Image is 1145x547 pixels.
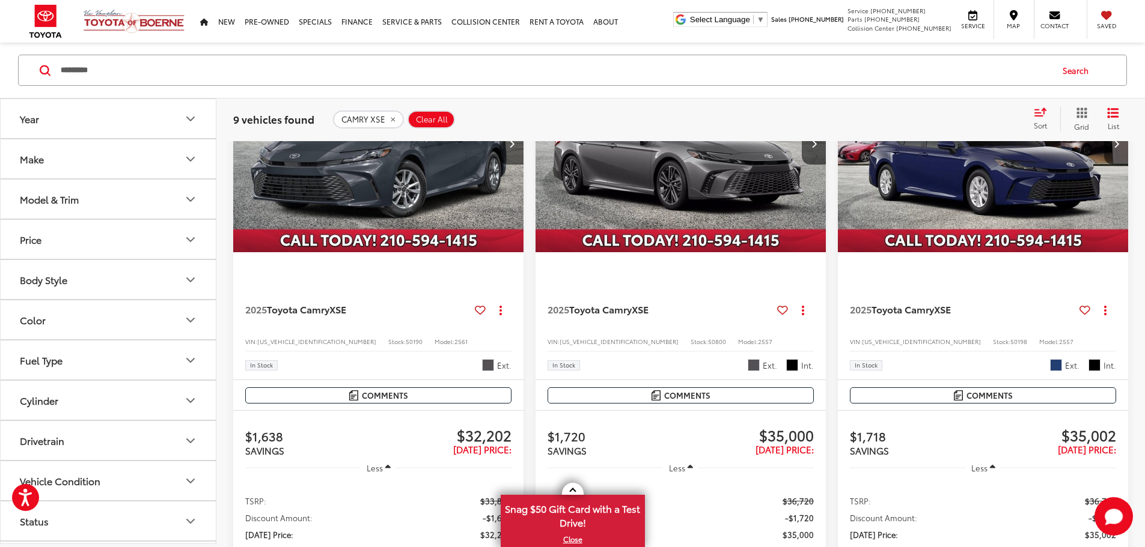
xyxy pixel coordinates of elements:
span: $33,840 [480,495,511,507]
span: TSRP: [850,495,871,507]
a: 2025Toyota CamryXSE [548,303,772,316]
span: Less [669,462,685,473]
span: Discount Amount: [850,512,917,524]
span: $1,720 [548,427,680,445]
span: Parts [847,14,863,23]
span: [DATE] Price: [850,528,898,540]
span: 2025 [850,302,872,316]
span: Comments [664,390,710,401]
span: -$1,718 [1089,512,1116,524]
button: Grid View [1060,107,1098,131]
span: $32,202 [480,528,511,540]
span: Int. [1104,360,1116,371]
span: Black [1089,359,1101,371]
span: [PHONE_NUMBER] [789,14,844,23]
span: XSE [934,302,951,316]
img: Comments [652,390,661,400]
span: $35,002 [983,426,1116,444]
button: ColorColor [1,300,217,339]
span: [US_VEHICLE_IDENTIFICATION_NUMBER] [257,337,376,346]
img: 2025 Toyota Camry XSE [233,34,525,253]
span: Less [367,462,383,473]
span: In Stock [552,362,575,368]
span: VIN: [548,337,560,346]
span: Discount Amount: [245,512,313,524]
div: Drivetrain [20,435,64,446]
span: dropdown dots [802,305,804,315]
span: [DATE] Price: [453,443,511,456]
span: Toyota Camry [267,302,329,316]
img: Vic Vaughan Toyota of Boerne [83,9,185,34]
button: MakeMake [1,139,217,178]
span: -$1,638 [483,512,511,524]
span: Int. [801,360,814,371]
img: 2025 Toyota Camry XSE [535,34,827,253]
div: Cylinder [183,393,198,408]
span: Toyota Camry [569,302,632,316]
span: VIN: [850,337,862,346]
span: $35,000 [783,528,814,540]
button: Actions [1095,299,1116,320]
span: [DATE] Price: [756,443,814,456]
button: Less [663,457,699,479]
div: Status [20,515,49,527]
div: Price [183,232,198,247]
div: Body Style [183,273,198,287]
a: Select Language​ [690,15,765,24]
button: Next image [499,122,524,165]
button: Comments [850,387,1116,403]
span: Stock: [388,337,406,346]
a: 2025Toyota CamryXSE [245,303,470,316]
span: $1,638 [245,427,378,445]
div: 2025 Toyota Camry XSE 0 [535,34,827,252]
img: 2025 Toyota Camry XSE [837,34,1129,253]
button: Next image [802,122,826,165]
div: Color [20,314,46,325]
button: StatusStatus [1,501,217,540]
span: [US_VEHICLE_IDENTIFICATION_NUMBER] [560,337,679,346]
div: 2025 Toyota Camry XSE 0 [233,34,525,252]
button: Less [361,457,397,479]
span: [DATE] Price: [245,528,293,540]
a: 2025 Toyota Camry XSE2025 Toyota Camry XSE2025 Toyota Camry XSE2025 Toyota Camry XSE [535,34,827,252]
input: Search by Make, Model, or Keyword [60,56,1051,85]
span: 50800 [708,337,726,346]
a: 2025 Toyota Camry XSE2025 Toyota Camry XSE2025 Toyota Camry XSE2025 Toyota Camry XSE [233,34,525,252]
div: Make [183,152,198,166]
span: SAVINGS [850,444,889,457]
div: Vehicle Condition [20,475,100,486]
div: Make [20,153,44,165]
button: Vehicle ConditionVehicle Condition [1,461,217,500]
span: 50198 [1010,337,1027,346]
span: XSE [329,302,346,316]
div: 2025 Toyota Camry XSE 0 [837,34,1129,252]
span: CAMRY XSE [341,114,385,124]
span: Sales [771,14,787,23]
span: Grid [1074,121,1089,131]
span: SAVINGS [245,444,284,457]
span: Underground [748,359,760,371]
button: Search [1051,55,1106,85]
span: 2557 [758,337,772,346]
div: Cylinder [20,394,58,406]
div: Year [20,113,39,124]
span: Ext. [1065,360,1079,371]
span: [DATE] Price: [1058,443,1116,456]
span: $35,000 [681,426,814,444]
button: CylinderCylinder [1,381,217,420]
img: Comments [349,390,359,400]
button: DrivetrainDrivetrain [1,421,217,460]
span: 50190 [406,337,423,346]
button: Model & TrimModel & Trim [1,180,217,219]
span: [PHONE_NUMBER] [870,6,926,15]
span: 9 vehicles found [233,111,314,125]
span: dropdown dots [1104,305,1107,315]
span: $35,002 [1085,528,1116,540]
div: Year [183,112,198,126]
span: Saved [1093,22,1120,30]
span: Model: [738,337,758,346]
span: ​ [753,15,754,24]
button: PricePrice [1,220,217,259]
div: Color [183,313,198,327]
span: List [1107,120,1119,130]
